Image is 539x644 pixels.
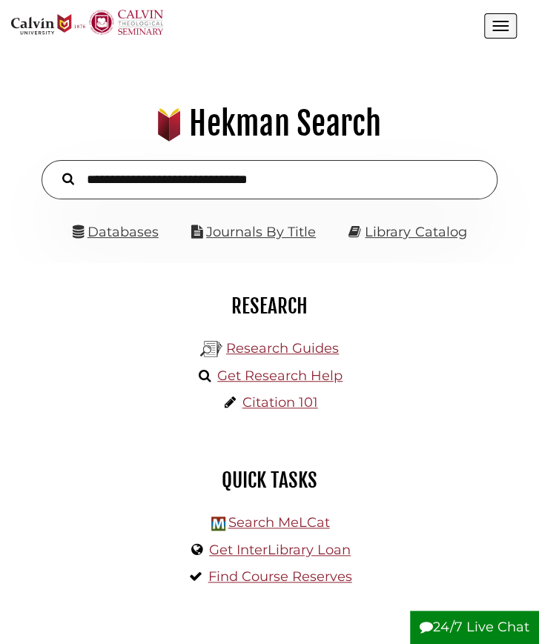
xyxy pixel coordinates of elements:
h1: Hekman Search [19,104,520,144]
h2: Research [22,293,517,319]
button: Search [55,169,82,187]
img: Calvin Theological Seminary [89,10,163,35]
button: Open the menu [484,13,517,39]
a: Get InterLibrary Loan [209,542,351,558]
h2: Quick Tasks [22,468,517,493]
i: Search [62,173,74,186]
img: Hekman Library Logo [211,517,225,531]
a: Citation 101 [242,394,318,411]
a: Library Catalog [365,224,466,240]
a: Journals By Title [206,224,316,240]
a: Research Guides [226,340,339,356]
a: Databases [73,224,159,240]
a: Find Course Reserves [208,568,352,585]
a: Search MeLCat [228,514,329,531]
a: Get Research Help [217,368,343,384]
img: Hekman Library Logo [200,338,222,360]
